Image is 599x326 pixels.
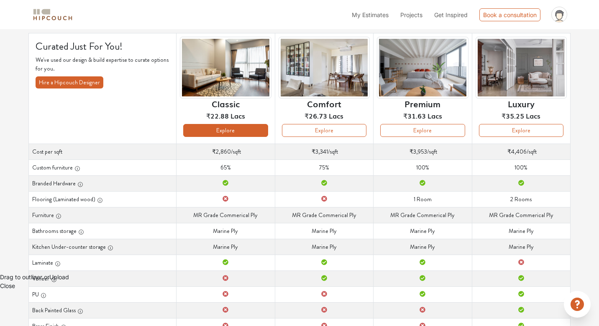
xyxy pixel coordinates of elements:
[403,111,426,121] span: ₹31.63
[427,111,442,121] span: Lacs
[329,111,343,121] span: Lacs
[29,191,177,207] th: Flooring (Laminated wood)
[526,111,540,121] span: Lacs
[275,223,373,239] td: Marine Ply
[472,144,570,159] td: /sqft
[434,11,468,18] span: Get Inspired
[206,111,229,121] span: ₹22.88
[29,270,177,286] th: Veneer
[275,159,373,175] td: 75%
[36,56,169,73] p: We've used our design & build expertise to curate options for you.
[374,239,472,255] td: Marine Ply
[312,147,328,156] span: ₹3,341
[282,124,366,137] button: Explore
[472,239,570,255] td: Marine Ply
[404,99,440,109] h6: Premium
[507,147,527,156] span: ₹4,406
[275,207,373,223] td: MR Grade Commerical Ply
[374,207,472,223] td: MR Grade Commerical Ply
[29,159,177,175] th: Custom furniture
[374,223,472,239] td: Marine Ply
[305,111,327,121] span: ₹26.73
[29,144,177,159] th: Cost per sqft
[36,76,103,88] button: Hire a Hipcouch Designer
[508,99,535,109] h6: Luxury
[29,175,177,191] th: Branded Hardware
[212,147,231,156] span: ₹2,860
[29,286,177,302] th: PU
[275,239,373,255] td: Marine Ply
[275,144,373,159] td: /sqft
[479,8,540,21] div: Book a consultation
[472,207,570,223] td: MR Grade Commerical Ply
[410,147,427,156] span: ₹3,953
[29,302,177,318] th: Back Painted Glass
[183,124,268,137] button: Explore
[479,124,563,137] button: Explore
[374,159,472,175] td: 100%
[36,40,169,53] h4: Curated Just For You!
[476,37,567,99] img: header-preview
[374,191,472,207] td: 1 Room
[29,207,177,223] th: Furniture
[29,223,177,239] th: Bathrooms storage
[230,111,245,121] span: Lacs
[212,99,240,109] h6: Classic
[49,273,69,281] span: Upload
[279,37,370,99] img: header-preview
[177,239,275,255] td: Marine Ply
[380,124,465,137] button: Explore
[472,223,570,239] td: Marine Ply
[29,255,177,270] th: Laminate
[29,239,177,255] th: Kitchen Under-counter storage
[180,37,271,99] img: header-preview
[32,5,74,24] span: logo-horizontal.svg
[177,159,275,175] td: 65%
[472,191,570,207] td: 2 Rooms
[502,111,524,121] span: ₹35.25
[177,144,275,159] td: /sqft
[400,11,422,18] span: Projects
[472,159,570,175] td: 100%
[32,8,74,22] img: logo-horizontal.svg
[177,223,275,239] td: Marine Ply
[177,207,275,223] td: MR Grade Commerical Ply
[307,99,341,109] h6: Comfort
[377,37,468,99] img: header-preview
[374,144,472,159] td: /sqft
[352,11,389,18] span: My Estimates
